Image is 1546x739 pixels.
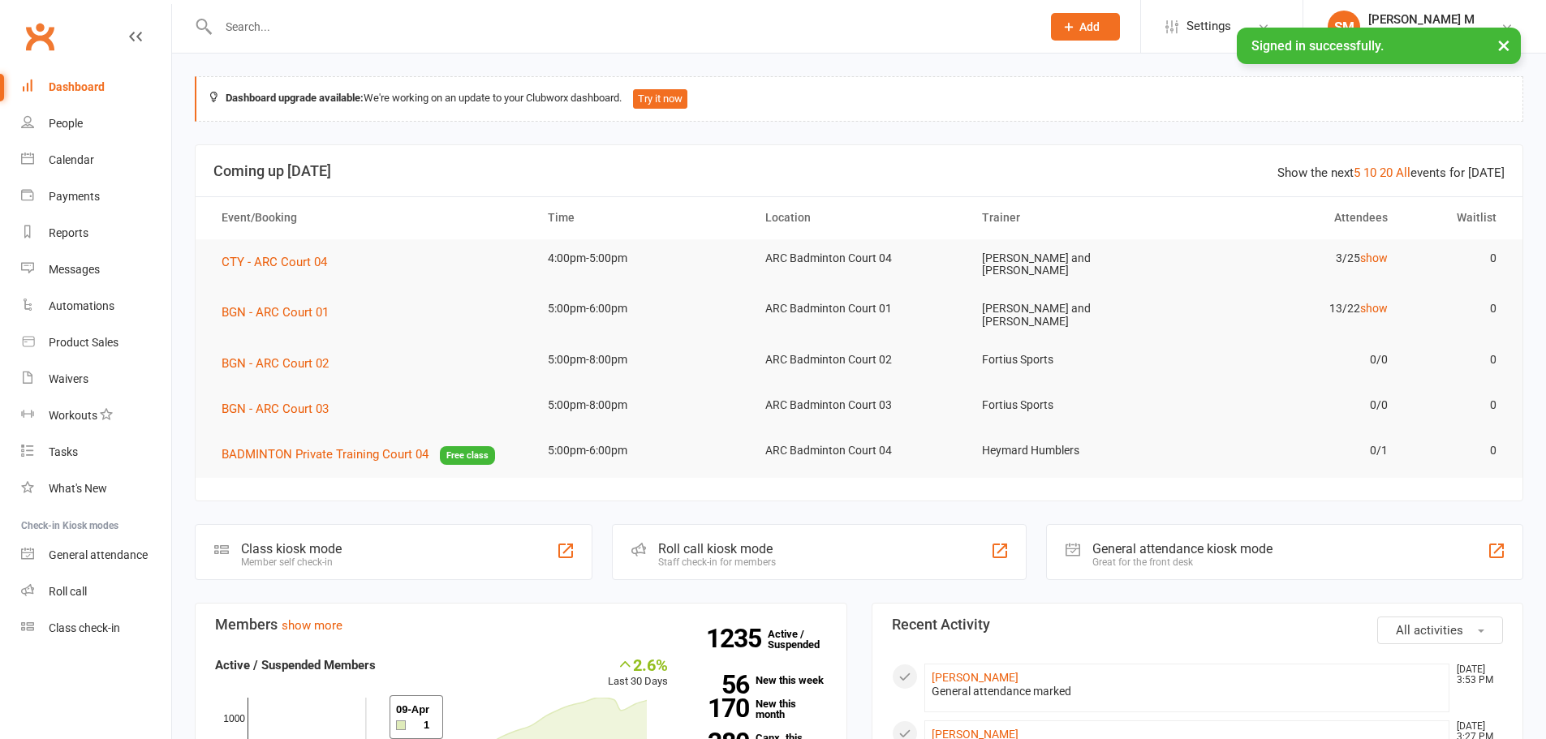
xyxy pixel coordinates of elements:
[932,685,1443,698] div: General attendance marked
[222,445,495,465] button: BADMINTON Private Training Court 04Free class
[1380,165,1393,180] a: 20
[1251,38,1384,54] span: Signed in successfully.
[533,290,751,328] td: 5:00pm-6:00pm
[1328,11,1360,43] div: SM
[533,341,751,379] td: 5:00pm-8:00pm
[222,399,340,419] button: BGN - ARC Court 03
[633,89,687,109] button: Try it now
[49,263,100,276] div: Messages
[49,482,107,495] div: What's New
[282,618,342,633] a: show more
[1185,290,1402,328] td: 13/22
[1051,13,1120,41] button: Add
[222,356,329,371] span: BGN - ARC Court 02
[1186,8,1231,45] span: Settings
[1402,239,1511,277] td: 0
[706,626,768,651] strong: 1235
[21,105,171,142] a: People
[967,290,1185,341] td: [PERSON_NAME] and [PERSON_NAME]
[1368,12,1478,27] div: [PERSON_NAME] M
[967,386,1185,424] td: Fortius Sports
[49,190,100,203] div: Payments
[49,621,120,634] div: Class check-in
[49,299,114,312] div: Automations
[21,288,171,324] a: Automations
[21,361,171,397] a: Waivers
[533,197,751,238] th: Time
[1489,28,1518,62] button: ×
[692,672,749,697] strong: 56
[932,671,1018,684] a: [PERSON_NAME]
[215,658,376,672] strong: Active / Suspended Members
[213,163,1505,179] h3: Coming up [DATE]
[1368,27,1478,41] div: [GEOGRAPHIC_DATA]
[49,336,118,349] div: Product Sales
[692,675,827,685] a: 56New this week
[222,305,329,320] span: BGN - ARC Court 01
[751,432,968,470] td: ARC Badminton Court 04
[692,696,749,720] strong: 170
[1402,197,1511,238] th: Waitlist
[440,446,495,465] span: Free class
[751,290,968,328] td: ARC Badminton Court 01
[658,541,776,556] div: Roll call kiosk mode
[21,251,171,288] a: Messages
[49,80,105,93] div: Dashboard
[21,178,171,215] a: Payments
[1185,239,1402,277] td: 3/25
[1377,617,1503,644] button: All activities
[658,556,776,568] div: Staff check-in for members
[1277,163,1505,183] div: Show the next events for [DATE]
[21,324,171,361] a: Product Sales
[21,215,171,251] a: Reports
[967,341,1185,379] td: Fortius Sports
[1396,623,1463,638] span: All activities
[1185,386,1402,424] td: 0/0
[768,617,839,662] a: 1235Active / Suspended
[1185,197,1402,238] th: Attendees
[967,197,1185,238] th: Trainer
[1079,20,1100,33] span: Add
[49,117,83,130] div: People
[1402,432,1511,470] td: 0
[751,239,968,277] td: ARC Badminton Court 04
[195,76,1523,122] div: We're working on an update to your Clubworx dashboard.
[1396,165,1410,180] a: All
[226,92,364,104] strong: Dashboard upgrade available:
[1354,165,1360,180] a: 5
[207,197,533,238] th: Event/Booking
[1360,251,1388,264] a: show
[1092,541,1273,556] div: General attendance kiosk mode
[49,585,87,598] div: Roll call
[241,556,342,568] div: Member self check-in
[49,372,88,385] div: Waivers
[967,239,1185,290] td: [PERSON_NAME] and [PERSON_NAME]
[21,434,171,470] a: Tasks
[608,655,668,690] div: Last 30 Days
[1185,341,1402,379] td: 0/0
[1185,432,1402,470] td: 0/1
[1402,341,1511,379] td: 0
[21,397,171,434] a: Workouts
[1449,664,1502,685] time: [DATE] 3:53 PM
[21,537,171,574] a: General attendance kiosk mode
[49,226,88,239] div: Reports
[1363,165,1376,180] a: 10
[1092,556,1273,568] div: Great for the front desk
[222,252,338,272] button: CTY - ARC Court 04
[21,610,171,647] a: Class kiosk mode
[892,617,1504,633] h3: Recent Activity
[49,153,94,166] div: Calendar
[222,303,340,322] button: BGN - ARC Court 01
[1360,302,1388,315] a: show
[1402,386,1511,424] td: 0
[967,432,1185,470] td: Heymard Humblers
[222,255,327,269] span: CTY - ARC Court 04
[608,655,668,673] div: 2.6%
[751,386,968,424] td: ARC Badminton Court 03
[19,16,60,57] a: Clubworx
[21,574,171,610] a: Roll call
[1402,290,1511,328] td: 0
[533,386,751,424] td: 5:00pm-8:00pm
[751,341,968,379] td: ARC Badminton Court 02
